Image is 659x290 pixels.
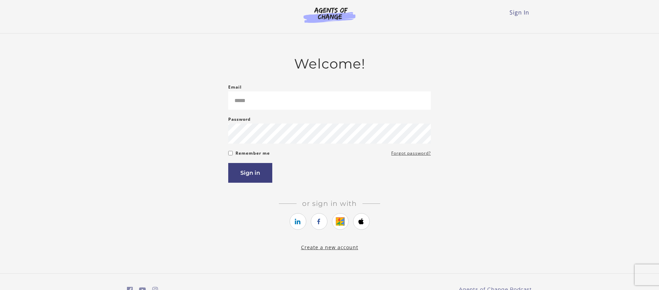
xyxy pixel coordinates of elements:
[301,244,358,251] a: Create a new account
[228,83,242,91] label: Email
[510,9,529,16] a: Sign In
[311,213,327,230] a: https://courses.thinkific.com/users/auth/facebook?ss%5Breferral%5D=&ss%5Buser_return_to%5D=&ss%5B...
[228,56,431,72] h2: Welcome!
[391,149,431,157] a: Forgot password?
[332,213,349,230] a: https://courses.thinkific.com/users/auth/google?ss%5Breferral%5D=&ss%5Buser_return_to%5D=&ss%5Bvi...
[228,115,251,124] label: Password
[228,163,272,183] button: Sign in
[290,213,306,230] a: https://courses.thinkific.com/users/auth/linkedin?ss%5Breferral%5D=&ss%5Buser_return_to%5D=&ss%5B...
[297,199,362,208] span: Or sign in with
[236,149,270,157] label: Remember me
[296,7,363,23] img: Agents of Change Logo
[353,213,370,230] a: https://courses.thinkific.com/users/auth/apple?ss%5Breferral%5D=&ss%5Buser_return_to%5D=&ss%5Bvis...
